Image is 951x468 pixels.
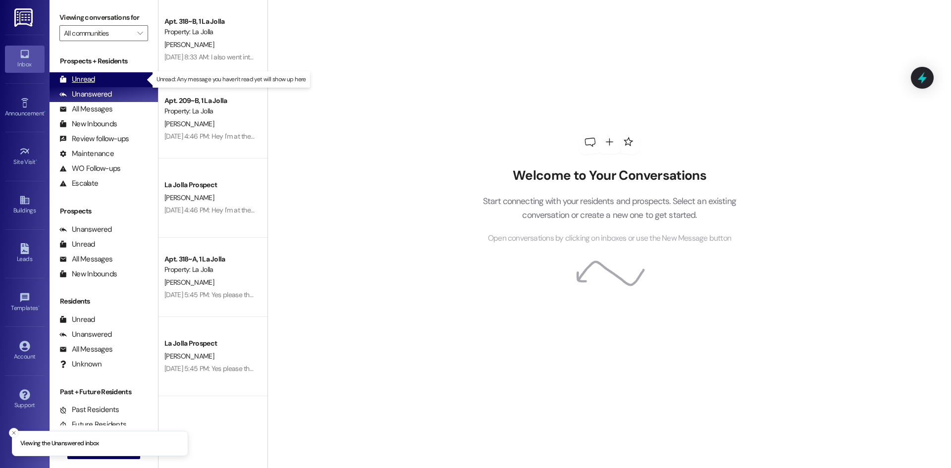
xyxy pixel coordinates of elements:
[164,352,214,361] span: [PERSON_NAME]
[5,338,45,364] a: Account
[59,329,112,340] div: Unanswered
[59,405,119,415] div: Past Residents
[50,206,158,216] div: Prospects
[164,16,256,27] div: Apt. 318~B, 1 La Jolla
[59,119,117,129] div: New Inbounds
[44,108,46,115] span: •
[59,254,112,264] div: All Messages
[59,10,148,25] label: Viewing conversations for
[468,168,751,184] h2: Welcome to Your Conversations
[5,192,45,218] a: Buildings
[164,206,365,214] div: [DATE] 4:46 PM: Hey I'm at the office, but it's locked. Are you still there?
[36,157,37,164] span: •
[5,386,45,413] a: Support
[20,439,99,448] p: Viewing the Unanswered inbox
[164,278,214,287] span: [PERSON_NAME]
[50,296,158,307] div: Residents
[164,52,456,61] div: [DATE] 8:33 AM: I also went into the office after this to make sure it was canceled and they said...
[164,338,256,349] div: La Jolla Prospect
[14,8,35,27] img: ResiDesk Logo
[59,89,112,100] div: Unanswered
[59,149,114,159] div: Maintenance
[164,132,365,141] div: [DATE] 4:46 PM: Hey I'm at the office, but it's locked. Are you still there?
[59,419,126,430] div: Future Residents
[164,254,256,264] div: Apt. 318~A, 1 La Jolla
[59,269,117,279] div: New Inbounds
[59,344,112,355] div: All Messages
[59,74,95,85] div: Unread
[5,289,45,316] a: Templates •
[59,104,112,114] div: All Messages
[59,178,98,189] div: Escalate
[488,232,731,245] span: Open conversations by clicking on inboxes or use the New Message button
[164,364,273,373] div: [DATE] 5:45 PM: Yes please thank you!
[59,134,129,144] div: Review follow-ups
[59,224,112,235] div: Unanswered
[468,194,751,222] p: Start connecting with your residents and prospects. Select an existing conversation or create a n...
[164,193,214,202] span: [PERSON_NAME]
[164,264,256,275] div: Property: La Jolla
[5,46,45,72] a: Inbox
[5,240,45,267] a: Leads
[164,119,214,128] span: [PERSON_NAME]
[164,27,256,37] div: Property: La Jolla
[64,25,132,41] input: All communities
[5,143,45,170] a: Site Visit •
[59,239,95,250] div: Unread
[137,29,143,37] i: 
[164,290,273,299] div: [DATE] 5:45 PM: Yes please thank you!
[50,56,158,66] div: Prospects + Residents
[59,163,120,174] div: WO Follow-ups
[59,314,95,325] div: Unread
[50,387,158,397] div: Past + Future Residents
[9,428,19,438] button: Close toast
[164,180,256,190] div: La Jolla Prospect
[164,40,214,49] span: [PERSON_NAME]
[164,106,256,116] div: Property: La Jolla
[157,75,306,84] p: Unread: Any message you haven't read yet will show up here
[164,96,256,106] div: Apt. 209~B, 1 La Jolla
[38,303,40,310] span: •
[59,359,102,369] div: Unknown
